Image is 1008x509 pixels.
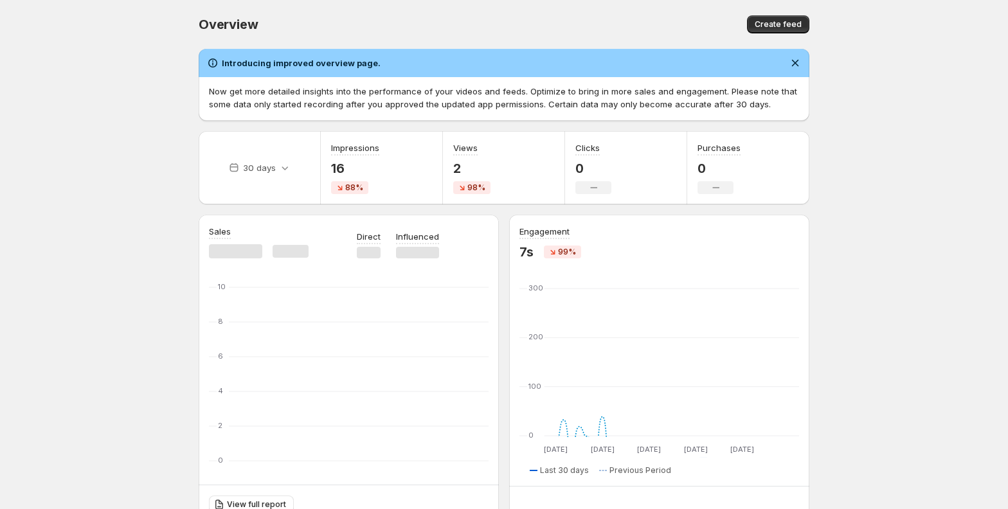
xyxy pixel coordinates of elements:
[331,161,379,176] p: 16
[528,431,534,440] text: 0
[218,456,223,465] text: 0
[684,445,708,454] text: [DATE]
[528,283,543,292] text: 300
[575,141,600,154] h3: Clicks
[209,85,799,111] p: Now get more detailed insights into the performance of your videos and feeds. Optimize to bring i...
[544,445,568,454] text: [DATE]
[218,317,223,326] text: 8
[558,247,576,257] span: 99%
[747,15,809,33] button: Create feed
[540,465,589,476] span: Last 30 days
[218,421,222,430] text: 2
[243,161,276,174] p: 30 days
[453,161,491,176] p: 2
[218,282,226,291] text: 10
[222,57,381,69] h2: Introducing improved overview page.
[519,244,534,260] p: 7s
[218,386,223,395] text: 4
[730,445,754,454] text: [DATE]
[396,230,439,243] p: Influenced
[218,352,223,361] text: 6
[345,183,363,193] span: 88%
[697,161,741,176] p: 0
[453,141,478,154] h3: Views
[591,445,615,454] text: [DATE]
[755,19,802,30] span: Create feed
[331,141,379,154] h3: Impressions
[637,445,661,454] text: [DATE]
[528,382,541,391] text: 100
[357,230,381,243] p: Direct
[697,141,741,154] h3: Purchases
[209,225,231,238] h3: Sales
[467,183,485,193] span: 98%
[609,465,671,476] span: Previous Period
[199,17,258,32] span: Overview
[575,161,611,176] p: 0
[786,54,804,72] button: Dismiss notification
[519,225,570,238] h3: Engagement
[528,332,543,341] text: 200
